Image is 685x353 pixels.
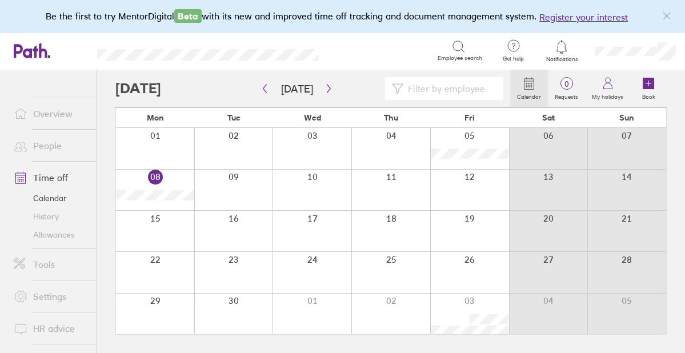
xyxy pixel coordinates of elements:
[46,9,639,24] div: Be the first to try MentorDigital with its new and improved time off tracking and document manage...
[5,102,97,125] a: Overview
[542,113,555,122] span: Sat
[350,45,379,55] div: Search
[403,78,496,99] input: Filter by employee
[510,70,548,107] a: Calendar
[585,70,630,107] a: My holidays
[548,79,585,89] span: 0
[630,70,667,107] a: Book
[548,90,585,101] label: Requests
[5,253,97,276] a: Tools
[5,226,97,244] a: Allowances
[5,207,97,226] a: History
[539,10,628,24] button: Register your interest
[272,79,322,98] button: [DATE]
[619,113,634,122] span: Sun
[438,55,482,62] span: Employee search
[227,113,241,122] span: Tue
[543,56,580,63] span: Notifications
[548,70,585,107] a: 0Requests
[5,134,97,157] a: People
[5,285,97,308] a: Settings
[174,9,202,23] span: Beta
[5,317,97,340] a: HR advice
[543,39,580,63] a: Notifications
[384,113,398,122] span: Thu
[304,113,321,122] span: Wed
[5,166,97,189] a: Time off
[495,55,532,62] span: Get help
[635,90,662,101] label: Book
[464,113,475,122] span: Fri
[510,90,548,101] label: Calendar
[147,113,164,122] span: Mon
[585,90,630,101] label: My holidays
[5,189,97,207] a: Calendar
